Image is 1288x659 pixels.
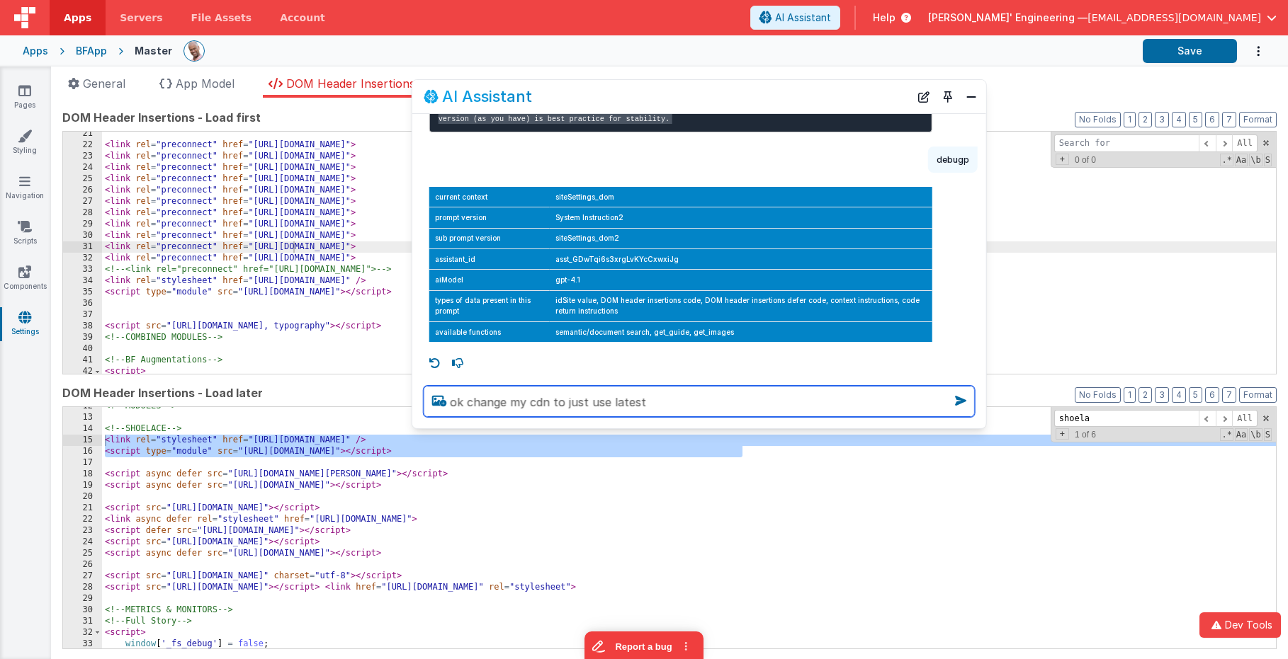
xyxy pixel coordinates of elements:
[63,185,102,196] div: 26
[64,11,91,25] span: Apps
[1124,112,1136,127] button: 1
[63,559,102,571] div: 26
[429,207,550,228] td: prompt version
[63,571,102,582] div: 27
[1143,39,1237,63] button: Save
[1232,134,1258,152] span: Alt-Enter
[1139,387,1152,403] button: 2
[63,446,102,457] div: 16
[63,537,102,548] div: 24
[1249,428,1262,441] span: Whole Word Search
[63,287,102,298] div: 35
[1155,112,1169,127] button: 3
[429,228,550,248] td: sub prompt version
[63,343,102,355] div: 40
[550,228,932,248] td: siteSettings_dom2
[442,88,532,105] h2: AI Assistant
[1069,430,1102,440] span: 1 of 6
[928,11,1277,25] button: [PERSON_NAME]' Engineering — [EMAIL_ADDRESS][DOMAIN_NAME]
[429,270,550,290] td: aiModel
[63,525,102,537] div: 23
[63,253,102,264] div: 32
[1264,154,1272,166] span: Search In Selection
[63,548,102,559] div: 25
[63,593,102,604] div: 29
[937,152,969,167] p: debugp
[63,491,102,503] div: 20
[429,187,550,207] td: current context
[938,87,958,107] button: Toggle Pin
[63,321,102,332] div: 38
[63,503,102,514] div: 21
[63,480,102,491] div: 19
[286,76,415,91] span: DOM Header Insertions
[1205,387,1219,403] button: 6
[63,366,102,377] div: 42
[63,309,102,321] div: 37
[1232,410,1258,428] span: Alt-Enter
[63,412,102,423] div: 13
[63,230,102,241] div: 30
[1222,112,1236,127] button: 7
[23,44,48,58] div: Apps
[962,87,981,107] button: Close
[1172,387,1186,403] button: 4
[63,241,102,253] div: 31
[550,290,932,321] td: idSite value, DOM header insertions code, DOM header insertions defer code, context instructions,...
[429,248,550,269] td: assistant_id
[1139,112,1152,127] button: 2
[873,11,896,25] span: Help
[63,264,102,275] div: 33
[550,270,932,290] td: gpt-4.1
[63,616,102,627] div: 31
[120,11,162,25] span: Servers
[63,582,102,593] div: 28
[63,514,102,525] div: 22
[1237,37,1265,66] button: Options
[1249,154,1262,166] span: Whole Word Search
[550,207,932,228] td: System Instruction2
[1235,428,1248,441] span: CaseSensitive Search
[1189,387,1202,403] button: 5
[914,87,934,107] button: New Chat
[63,627,102,638] div: 32
[63,469,102,480] div: 18
[63,298,102,309] div: 36
[63,355,102,366] div: 41
[1056,154,1069,165] span: Toggel Replace mode
[83,76,125,91] span: General
[429,321,550,342] td: available functions
[63,139,102,151] div: 22
[1199,612,1281,638] button: Dev Tools
[63,423,102,435] div: 14
[750,6,840,30] button: AI Assistant
[63,128,102,139] div: 21
[1075,387,1121,403] button: No Folds
[1239,387,1277,403] button: Format
[1054,410,1199,428] input: Search for
[63,638,102,650] div: 33
[1054,134,1199,152] input: Search for
[429,290,550,321] td: types of data present in this prompt
[1205,112,1219,127] button: 6
[775,11,831,25] span: AI Assistant
[63,275,102,287] div: 34
[928,11,1088,25] span: [PERSON_NAME]' Engineering —
[62,109,261,126] span: DOM Header Insertions - Load first
[1189,112,1202,127] button: 5
[63,151,102,162] div: 23
[1124,387,1136,403] button: 1
[63,173,102,185] div: 25
[191,11,252,25] span: File Assets
[1069,155,1102,165] span: 0 of 0
[62,384,263,401] span: DOM Header Insertions - Load later
[63,196,102,207] div: 27
[63,457,102,469] div: 17
[135,44,172,58] div: Master
[1220,428,1233,441] span: RegExp Search
[63,219,102,230] div: 29
[63,162,102,173] div: 24
[63,207,102,219] div: 28
[1172,112,1186,127] button: 4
